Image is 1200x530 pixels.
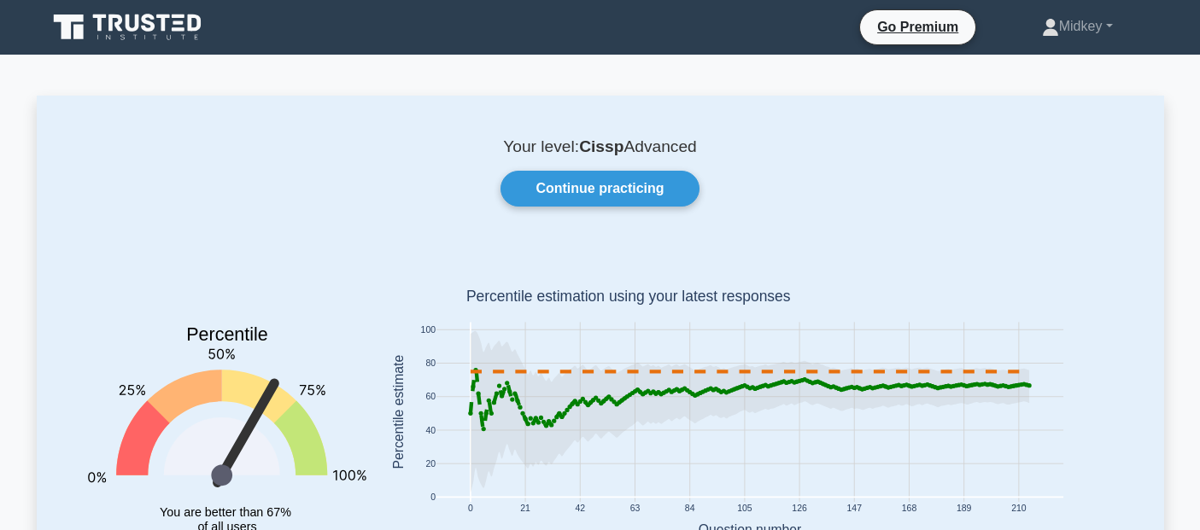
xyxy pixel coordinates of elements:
[465,288,790,306] text: Percentile estimation using your latest responses
[78,137,1123,157] p: Your level: Advanced
[420,325,436,335] text: 100
[867,16,969,38] a: Go Premium
[160,505,291,519] tspan: You are better than 67%
[1001,9,1154,44] a: Midkey
[425,459,436,469] text: 20
[737,504,752,514] text: 105
[956,504,971,514] text: 189
[846,504,862,514] text: 147
[684,504,694,514] text: 84
[520,504,530,514] text: 21
[425,393,436,402] text: 60
[425,359,436,369] text: 80
[1011,504,1027,514] text: 210
[792,504,807,514] text: 126
[390,355,405,469] text: Percentile estimate
[579,137,623,155] b: Cissp
[430,493,436,503] text: 0
[425,426,436,435] text: 40
[186,325,268,346] text: Percentile
[500,171,699,207] a: Continue practicing
[629,504,640,514] text: 63
[575,504,585,514] text: 42
[901,504,916,514] text: 168
[467,504,472,514] text: 0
